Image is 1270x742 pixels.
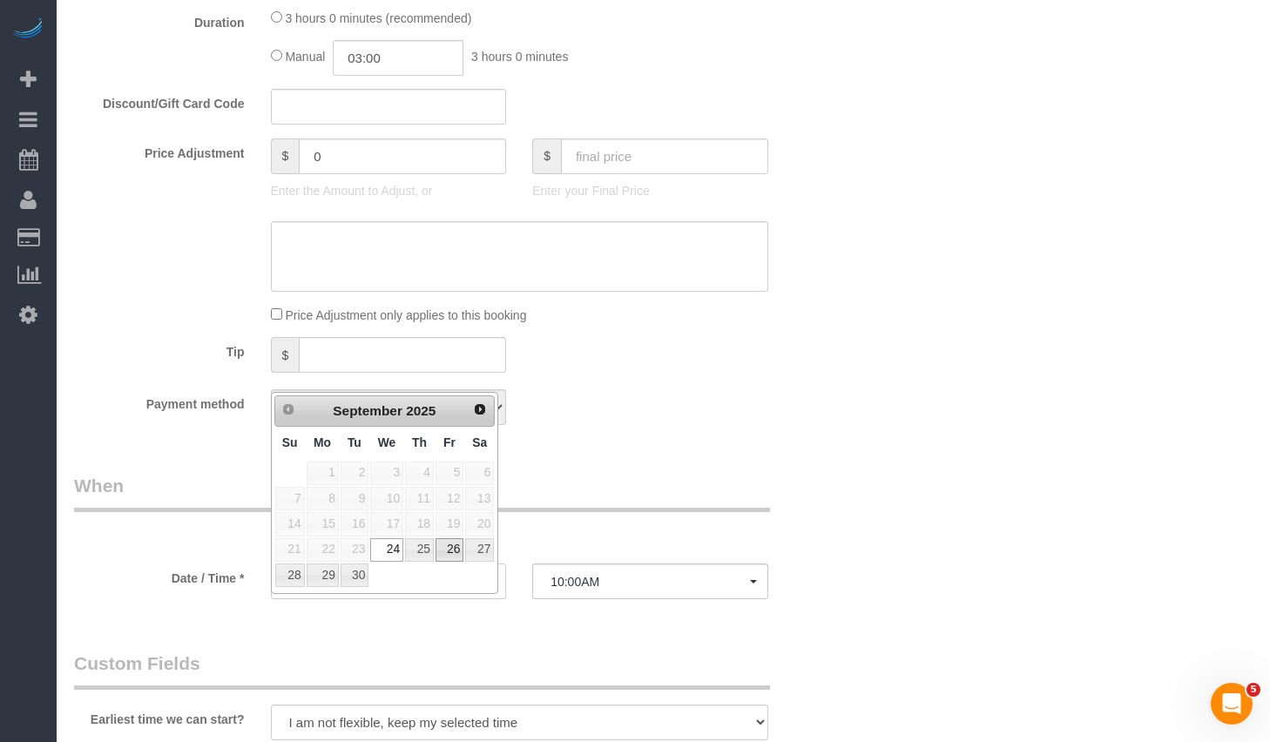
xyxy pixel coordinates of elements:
[271,182,507,199] p: Enter the Amount to Adjust, or
[436,538,463,562] a: 26
[277,398,301,422] a: Prev
[405,487,434,510] span: 11
[285,11,471,25] span: 3 hours 0 minutes (recommended)
[472,435,487,449] span: Saturday
[307,563,339,587] a: 29
[74,473,770,512] legend: When
[406,403,436,418] span: 2025
[281,402,295,416] span: Prev
[285,308,526,322] span: Price Adjustment only applies to this booking
[465,487,494,510] span: 13
[10,17,45,42] img: Automaid Logo
[465,512,494,536] span: 20
[532,563,768,599] button: 10:00AM
[307,538,339,562] span: 22
[532,138,561,174] span: $
[561,138,768,174] input: final price
[61,8,258,31] label: Duration
[61,138,258,162] label: Price Adjustment
[307,462,339,485] span: 1
[341,563,368,587] a: 30
[61,563,258,587] label: Date / Time *
[378,435,396,449] span: Wednesday
[1246,683,1260,697] span: 5
[307,487,339,510] span: 8
[275,487,305,510] span: 7
[551,575,750,589] span: 10:00AM
[471,50,568,64] span: 3 hours 0 minutes
[271,138,300,174] span: $
[412,435,427,449] span: Thursday
[282,435,298,449] span: Sunday
[314,435,331,449] span: Monday
[405,538,434,562] a: 25
[275,512,305,536] span: 14
[61,389,258,413] label: Payment method
[465,538,494,562] a: 27
[370,512,403,536] span: 17
[285,50,325,64] span: Manual
[370,462,403,485] span: 3
[341,512,368,536] span: 16
[341,462,368,485] span: 2
[465,462,494,485] span: 6
[333,403,402,418] span: September
[469,398,493,422] a: Next
[473,402,487,416] span: Next
[436,462,463,485] span: 5
[341,538,368,562] span: 23
[275,563,305,587] a: 28
[1211,683,1253,725] iframe: Intercom live chat
[61,705,258,728] label: Earliest time we can start?
[275,538,305,562] span: 21
[307,512,339,536] span: 15
[271,337,300,373] span: $
[405,512,434,536] span: 18
[370,538,403,562] a: 24
[61,337,258,361] label: Tip
[61,89,258,112] label: Discount/Gift Card Code
[370,487,403,510] span: 10
[405,462,434,485] span: 4
[341,487,368,510] span: 9
[74,651,770,690] legend: Custom Fields
[436,512,463,536] span: 19
[436,487,463,510] span: 12
[532,182,768,199] p: Enter your Final Price
[348,435,361,449] span: Tuesday
[443,435,456,449] span: Friday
